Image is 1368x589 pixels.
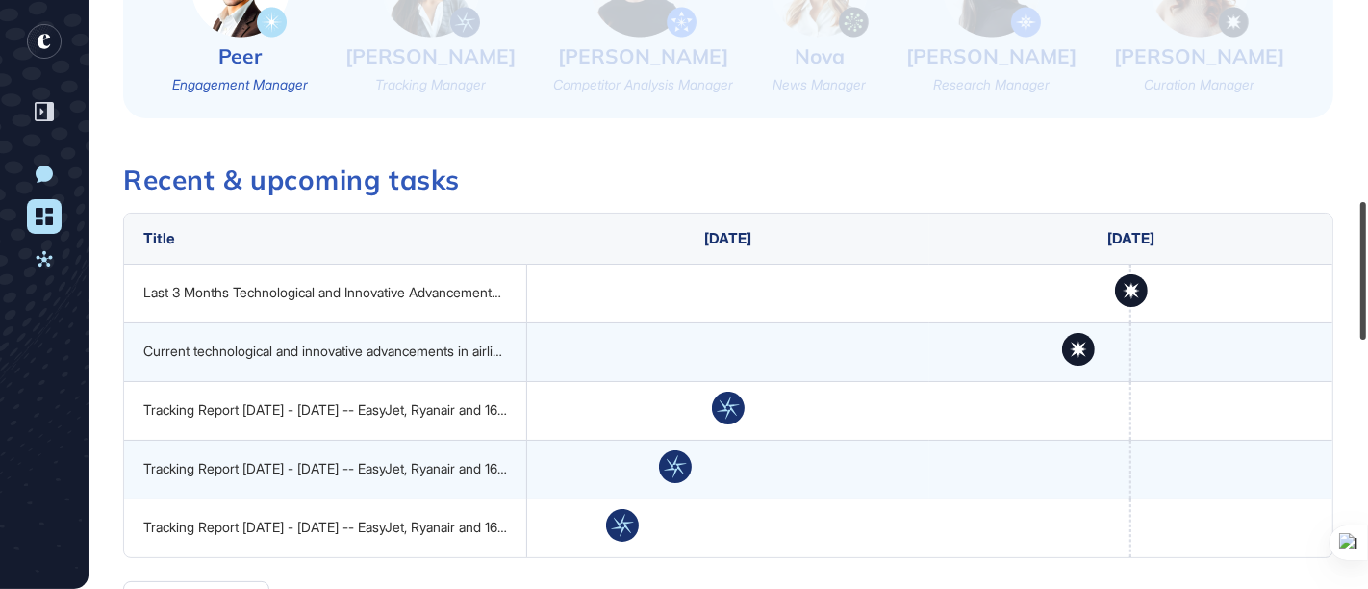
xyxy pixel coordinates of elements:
[143,344,508,359] div: Current technological and innovative advancements in airline companies – operational and commerci...
[124,214,527,264] th: Title
[906,42,1077,70] div: [PERSON_NAME]
[527,214,930,264] th: [DATE]
[218,42,262,70] div: Peer
[143,402,508,418] div: Tracking Report [DATE] - [DATE] -- EasyJet, Ryanair and 16 others
[345,42,516,70] div: [PERSON_NAME]
[143,461,508,476] div: Tracking Report [DATE] - [DATE] -- EasyJet, Ryanair and 16 others
[933,75,1050,94] div: Research Manager
[1144,75,1254,94] div: Curation Manager
[143,285,508,300] div: Last 3 Months Technological and Innovative Advancements in Airline Companies (Operational and Com...
[375,75,486,94] div: Tracking Manager
[172,75,308,94] div: Engagement Manager
[143,520,508,535] div: Tracking Report [DATE] - [DATE] -- EasyJet, Ryanair and 16 others
[773,75,867,94] div: News Manager
[558,42,728,70] div: [PERSON_NAME]
[795,42,845,70] div: Nova
[929,214,1332,264] th: [DATE]
[123,166,1333,193] h3: Recent & upcoming tasks
[27,24,62,59] div: entrapeer-logo
[553,75,733,94] div: Competitor Analysis Manager
[1114,42,1284,70] div: [PERSON_NAME]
